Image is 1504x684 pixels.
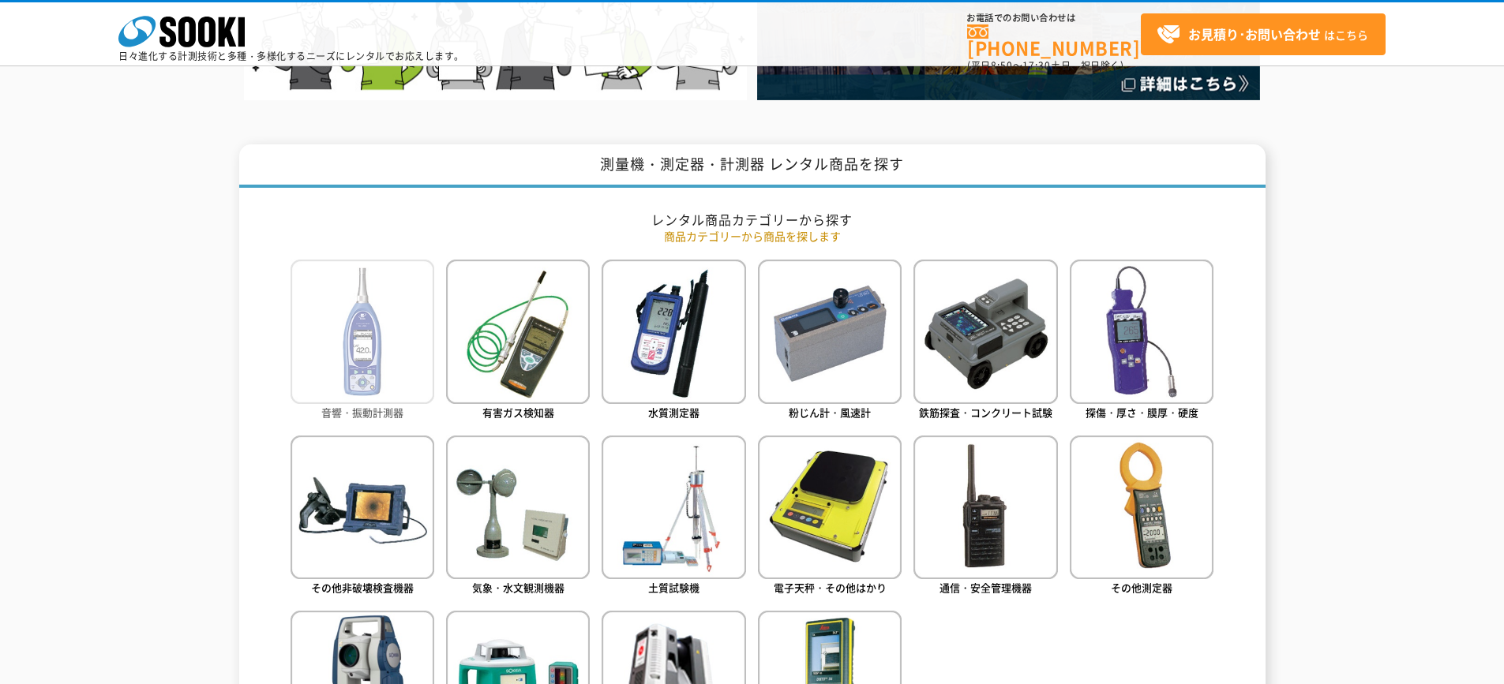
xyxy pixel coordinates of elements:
[913,260,1057,403] img: 鉄筋探査・コンクリート試験
[291,260,434,423] a: 音響・振動計測器
[291,228,1214,245] p: 商品カテゴリーから商品を探します
[602,260,745,403] img: 水質測定器
[1070,260,1213,403] img: 探傷・厚さ・膜厚・硬度
[602,260,745,423] a: 水質測定器
[1070,260,1213,423] a: 探傷・厚さ・膜厚・硬度
[602,435,745,599] a: 土質試験機
[291,435,434,579] img: その他非破壊検査機器
[291,211,1214,228] h2: レンタル商品カテゴリーから探す
[967,58,1123,73] span: (平日 ～ 土日、祝日除く)
[940,580,1032,595] span: 通信・安全管理機器
[446,435,590,599] a: 気象・水文観測機器
[1022,58,1051,73] span: 17:30
[774,580,887,595] span: 電子天秤・その他はかり
[446,435,590,579] img: 気象・水文観測機器
[758,435,902,599] a: 電子天秤・その他はかり
[118,51,464,61] p: 日々進化する計測技術と多種・多様化するニーズにレンタルでお応えします。
[967,13,1141,23] span: お電話でのお問い合わせは
[446,260,590,423] a: 有害ガス検知器
[648,580,699,595] span: 土質試験機
[967,24,1141,57] a: [PHONE_NUMBER]
[311,580,414,595] span: その他非破壊検査機器
[913,435,1057,579] img: 通信・安全管理機器
[291,260,434,403] img: 音響・振動計測器
[758,260,902,403] img: 粉じん計・風速計
[648,405,699,420] span: 水質測定器
[321,405,403,420] span: 音響・振動計測器
[1188,24,1321,43] strong: お見積り･お問い合わせ
[789,405,871,420] span: 粉じん計・風速計
[239,144,1266,188] h1: 測量機・測定器・計測器 レンタル商品を探す
[1111,580,1172,595] span: その他測定器
[482,405,554,420] span: 有害ガス検知器
[602,435,745,579] img: 土質試験機
[758,435,902,579] img: 電子天秤・その他はかり
[291,435,434,599] a: その他非破壊検査機器
[472,580,564,595] span: 気象・水文観測機器
[1157,23,1368,47] span: はこちら
[446,260,590,403] img: 有害ガス検知器
[758,260,902,423] a: 粉じん計・風速計
[1141,13,1386,55] a: お見積り･お問い合わせはこちら
[913,435,1057,599] a: 通信・安全管理機器
[913,260,1057,423] a: 鉄筋探査・コンクリート試験
[1086,405,1198,420] span: 探傷・厚さ・膜厚・硬度
[991,58,1013,73] span: 8:50
[919,405,1052,420] span: 鉄筋探査・コンクリート試験
[1070,435,1213,599] a: その他測定器
[1070,435,1213,579] img: その他測定器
